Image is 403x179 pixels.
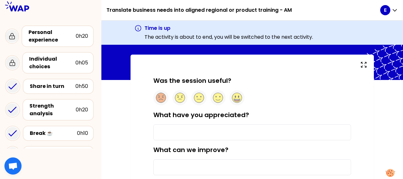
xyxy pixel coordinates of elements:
[153,76,231,85] label: Was the session useful?
[76,106,88,114] div: 0h20
[144,24,313,32] h3: Time is up
[75,59,88,67] div: 0h05
[144,33,313,41] p: The activity is about to end, you will be switched to the next activity.
[153,110,249,119] label: What have you appreciated?
[29,102,76,117] div: Strength analysis
[153,145,228,154] label: What can we improve?
[76,32,88,40] div: 0h20
[384,7,387,13] p: E
[30,83,75,90] div: Share in turn
[29,29,76,44] div: Personal experience
[77,129,88,137] div: 0h10
[75,83,88,90] div: 0h50
[4,157,22,175] div: Open chat
[380,5,398,15] button: E
[30,129,77,137] div: Break ☕️
[29,55,75,70] div: Individual choices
